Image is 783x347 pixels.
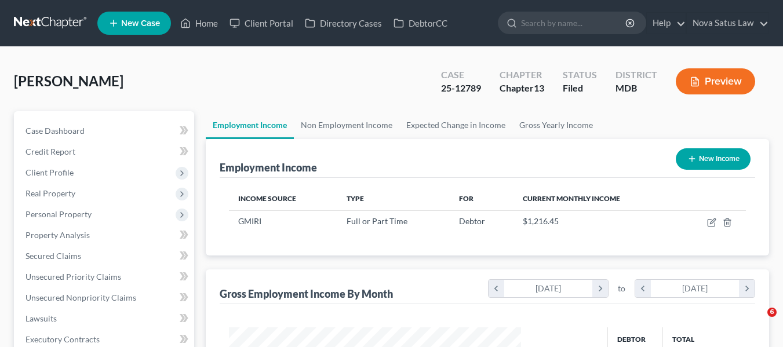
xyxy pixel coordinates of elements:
span: Credit Report [26,147,75,156]
span: Executory Contracts [26,334,100,344]
a: Gross Yearly Income [512,111,600,139]
div: Status [563,68,597,82]
a: Help [647,13,686,34]
a: Client Portal [224,13,299,34]
a: DebtorCC [388,13,453,34]
input: Search by name... [521,12,627,34]
span: GMIRI [238,216,261,226]
button: New Income [676,148,751,170]
span: Client Profile [26,167,74,177]
a: Secured Claims [16,246,194,266]
span: Property Analysis [26,230,90,240]
iframe: Intercom live chat [744,308,771,335]
span: Unsecured Nonpriority Claims [26,293,136,302]
span: Real Property [26,188,75,198]
span: Case Dashboard [26,126,85,136]
a: Credit Report [16,141,194,162]
span: Lawsuits [26,313,57,323]
i: chevron_left [635,280,651,297]
span: Secured Claims [26,251,81,261]
div: District [616,68,657,82]
div: [DATE] [504,280,593,297]
a: Unsecured Priority Claims [16,266,194,287]
span: Type [347,194,364,203]
span: Income Source [238,194,296,203]
i: chevron_right [592,280,608,297]
a: Directory Cases [299,13,388,34]
div: Gross Employment Income By Month [220,287,393,301]
button: Preview [676,68,755,94]
div: Chapter [500,68,544,82]
a: Case Dashboard [16,120,194,141]
span: 6 [767,308,777,317]
span: to [618,283,625,294]
div: 25-12789 [441,82,481,95]
div: Filed [563,82,597,95]
span: New Case [121,19,160,28]
span: For [459,194,474,203]
span: Debtor [459,216,485,226]
div: Chapter [500,82,544,95]
span: Personal Property [26,209,92,219]
div: Employment Income [220,160,317,174]
a: Home [174,13,224,34]
span: $1,216.45 [523,216,559,226]
i: chevron_left [489,280,504,297]
div: MDB [616,82,657,95]
span: Full or Part Time [347,216,407,226]
div: [DATE] [651,280,740,297]
i: chevron_right [739,280,755,297]
div: Case [441,68,481,82]
a: Non Employment Income [294,111,399,139]
span: Unsecured Priority Claims [26,272,121,282]
span: 13 [534,82,544,93]
a: Employment Income [206,111,294,139]
span: [PERSON_NAME] [14,72,123,89]
span: Current Monthly Income [523,194,620,203]
a: Unsecured Nonpriority Claims [16,287,194,308]
a: Property Analysis [16,225,194,246]
a: Nova Satus Law [687,13,769,34]
a: Expected Change in Income [399,111,512,139]
a: Lawsuits [16,308,194,329]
